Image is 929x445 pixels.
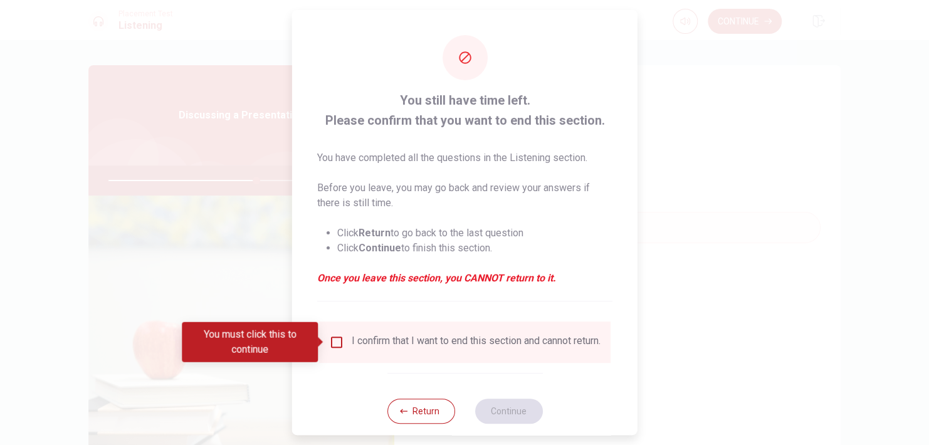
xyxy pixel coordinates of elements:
p: You have completed all the questions in the Listening section. [317,150,612,165]
li: Click to finish this section. [337,241,612,256]
li: Click to go back to the last question [337,226,612,241]
div: I confirm that I want to end this section and cannot return. [352,335,601,350]
p: Before you leave, you may go back and review your answers if there is still time. [317,181,612,211]
strong: Continue [359,242,401,254]
button: Return [387,399,454,424]
div: You must click this to continue [182,322,318,362]
strong: Return [359,227,391,239]
button: Continue [475,399,542,424]
em: Once you leave this section, you CANNOT return to it. [317,271,612,286]
span: You must click this to continue [329,335,344,350]
span: You still have time left. Please confirm that you want to end this section. [317,90,612,130]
